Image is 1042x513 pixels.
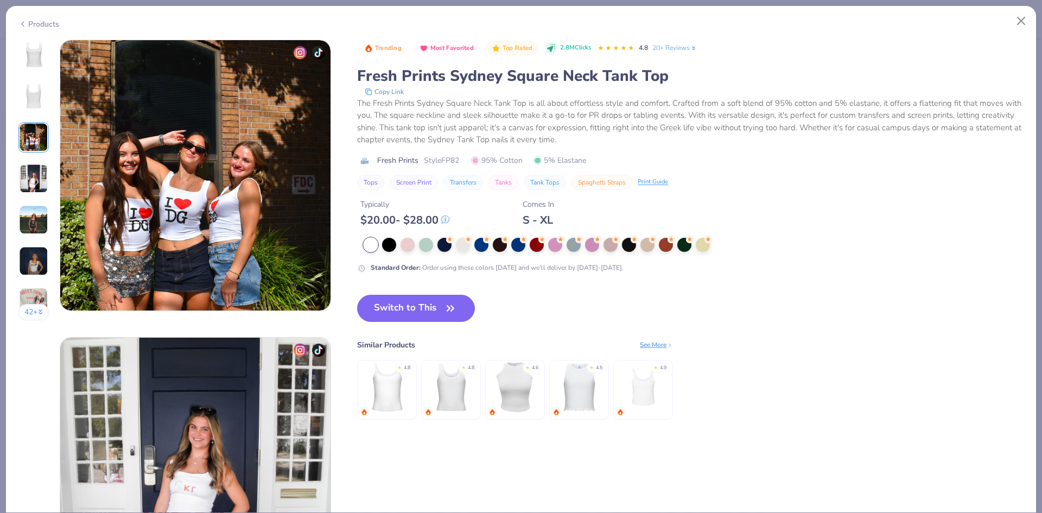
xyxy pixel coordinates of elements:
[652,43,697,53] a: 20+ Reviews
[357,339,415,351] div: Similar Products
[430,45,474,51] span: Most Favorited
[390,175,438,190] button: Screen Print
[598,40,634,57] div: 4.8 Stars
[414,41,479,55] button: Badge Button
[19,205,48,235] img: User generated content
[18,18,59,30] div: Products
[18,304,49,320] button: 42+
[486,41,538,55] button: Badge Button
[533,155,586,166] span: 5% Elastane
[553,409,560,415] img: trending.gif
[468,364,474,372] div: 4.8
[503,45,533,51] span: Top Rated
[19,123,48,152] img: User generated content
[489,409,495,415] img: trending.gif
[420,44,428,53] img: Most Favorited sort
[357,175,384,190] button: Tops
[361,362,413,413] img: Fresh Prints Cali Camisole Top
[397,364,402,369] div: ★
[532,364,538,372] div: 4.6
[618,362,669,413] img: Bella Canvas Ladies' Micro Ribbed Scoop Tank
[360,213,449,227] div: $ 20.00 - $ 28.00
[523,213,554,227] div: S - XL
[640,340,673,350] div: See More
[638,178,668,187] div: Print Guide
[60,40,331,311] img: b17a212f-f58b-4a22-bf15-629f4adf0a13
[371,263,421,272] strong: Standard Order :
[358,41,407,55] button: Badge Button
[357,66,1024,86] div: Fresh Prints Sydney Square Neck Tank Top
[357,97,1024,146] div: The Fresh Prints Sydney Square Neck Tank Top is all about effortless style and comfort. Crafted f...
[371,263,624,273] div: Order using these colors [DATE] and we'll deliver by [DATE]-[DATE].
[19,288,48,317] img: User generated content
[377,155,418,166] span: Fresh Prints
[554,362,605,413] img: Fresh Prints Sasha Crop Top
[357,156,372,165] img: brand logo
[375,45,402,51] span: Trending
[490,362,541,413] img: Fresh Prints Marilyn Tank Top
[525,364,530,369] div: ★
[357,295,475,322] button: Switch to This
[361,86,407,97] button: copy to clipboard
[425,409,431,415] img: trending.gif
[461,364,466,369] div: ★
[660,364,666,372] div: 4.9
[19,246,48,276] img: User generated content
[364,44,373,53] img: Trending sort
[523,199,554,210] div: Comes In
[617,409,624,415] img: trending.gif
[19,164,48,193] img: User generated content
[560,43,591,53] span: 2.8M Clicks
[360,199,449,210] div: Typically
[1011,11,1032,31] button: Close
[21,83,47,109] img: Back
[524,175,566,190] button: Tank Tops
[639,43,648,52] span: 4.8
[596,364,602,372] div: 4.5
[294,46,307,59] img: insta-icon.png
[21,42,47,68] img: Front
[488,175,518,190] button: Tanks
[424,155,459,166] span: Style FP82
[471,155,523,166] span: 95% Cotton
[589,364,594,369] div: ★
[443,175,483,190] button: Transfers
[361,409,367,415] img: trending.gif
[492,44,500,53] img: Top Rated sort
[425,362,477,413] img: Fresh Prints Sunset Blvd Ribbed Scoop Tank Top
[294,344,307,357] img: insta-icon.png
[312,46,325,59] img: tiktok-icon.png
[312,344,325,357] img: tiktok-icon.png
[653,364,658,369] div: ★
[404,364,410,372] div: 4.8
[571,175,632,190] button: Spaghetti Straps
